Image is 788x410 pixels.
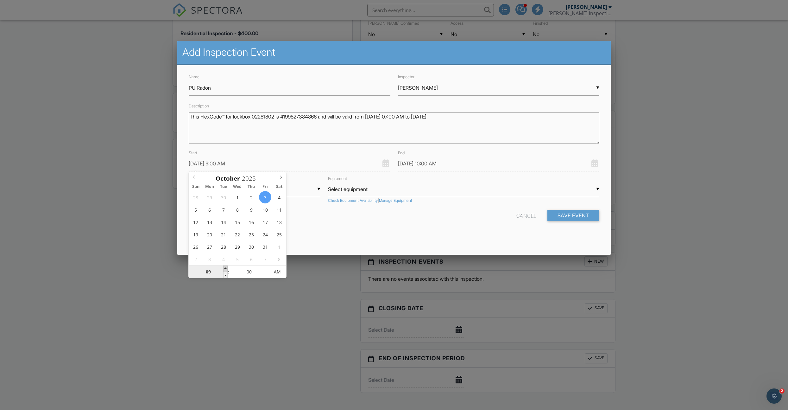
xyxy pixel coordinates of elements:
[231,216,243,228] span: October 15, 2025
[245,253,257,265] span: November 6, 2025
[547,210,599,221] button: Save Event
[189,185,203,189] span: Sun
[272,185,286,189] span: Sat
[258,185,272,189] span: Fri
[273,228,285,240] span: October 25, 2025
[259,216,271,228] span: October 17, 2025
[190,216,202,228] span: October 12, 2025
[217,203,230,216] span: October 7, 2025
[268,266,286,278] span: Click to toggle
[516,210,537,221] div: Cancel
[259,253,271,265] span: November 7, 2025
[328,176,347,181] label: Equipment
[259,240,271,253] span: October 31, 2025
[190,228,202,240] span: October 19, 2025
[231,191,243,203] span: October 1, 2025
[217,253,230,265] span: November 4, 2025
[245,216,257,228] span: October 16, 2025
[398,156,599,171] input: Select Date
[190,191,202,203] span: September 28, 2025
[328,198,599,203] div: |
[189,104,209,108] label: Description
[259,191,271,203] span: October 3, 2025
[203,253,216,265] span: November 3, 2025
[245,191,257,203] span: October 2, 2025
[231,240,243,253] span: October 29, 2025
[228,266,230,278] span: :
[240,174,261,183] input: Scroll to increment
[231,228,243,240] span: October 22, 2025
[766,388,782,404] iframe: Intercom live chat
[203,191,216,203] span: September 29, 2025
[217,228,230,240] span: October 21, 2025
[328,198,378,203] a: Check Equipment Availability
[189,74,199,79] label: Name
[779,388,785,394] span: 2
[189,151,197,155] label: Start
[190,253,202,265] span: November 2, 2025
[217,240,230,253] span: October 28, 2025
[273,240,285,253] span: November 1, 2025
[273,203,285,216] span: October 11, 2025
[245,203,257,216] span: October 9, 2025
[245,240,257,253] span: October 30, 2025
[231,203,243,216] span: October 8, 2025
[379,198,412,203] a: Manage Equipment
[230,266,268,278] input: Scroll to increment
[217,216,230,228] span: October 14, 2025
[182,46,606,59] h2: Add Inspection Event
[203,228,216,240] span: October 20, 2025
[273,253,285,265] span: November 8, 2025
[245,228,257,240] span: October 23, 2025
[203,185,217,189] span: Mon
[259,203,271,216] span: October 10, 2025
[217,185,230,189] span: Tue
[398,151,405,155] label: End
[190,203,202,216] span: October 5, 2025
[203,216,216,228] span: October 13, 2025
[259,228,271,240] span: October 24, 2025
[216,176,240,182] span: Scroll to increment
[190,240,202,253] span: October 26, 2025
[244,185,258,189] span: Thu
[189,156,390,171] input: Select Date
[217,191,230,203] span: September 30, 2025
[273,191,285,203] span: October 4, 2025
[273,216,285,228] span: October 18, 2025
[398,74,414,79] label: Inspector
[203,203,216,216] span: October 6, 2025
[231,253,243,265] span: November 5, 2025
[203,240,216,253] span: October 27, 2025
[230,185,244,189] span: Wed
[189,266,228,279] input: Scroll to increment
